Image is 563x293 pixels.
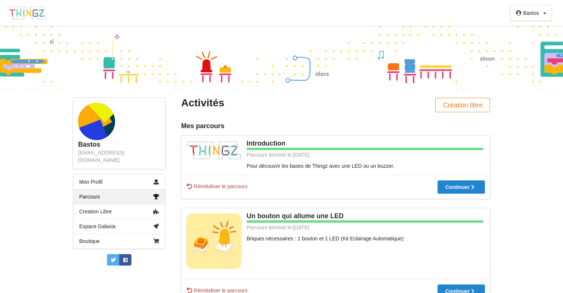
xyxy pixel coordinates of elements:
div: Bastos [78,140,160,149]
div: Activités [181,96,330,110]
div: Continuer [445,184,477,190]
div: Bastos [523,10,539,16]
img: thingz_logo.png [186,141,242,160]
img: bouton_led.jpg [186,213,242,269]
img: thingz_logo.png [7,6,47,20]
a: Espace Galaxia [73,219,165,234]
div: Mes parcours [181,122,490,130]
div: Un bouton qui allume une LED [186,212,485,220]
a: Mon Profil [73,174,165,189]
a: Parcours [73,189,165,204]
div: Pour découvrir les bases de Thingz avec une LED ou un buzzer. [186,162,485,170]
div: Briques nécessaires : 1 bouton et 1 LED (Kit Eclairage Automatique) [186,235,485,242]
a: Boutique [73,234,165,249]
div: Introduction [186,139,485,148]
a: Creation Libre [73,204,165,219]
div: Parcours terminé le: [DATE] [186,151,483,159]
span: Réinitialiser le parcours [186,183,248,190]
button: Création libre [435,98,490,112]
div: Parcours terminé le: [DATE] [186,224,483,231]
button: Continuer [438,180,485,194]
div: [EMAIL_ADDRESS][DOMAIN_NAME] [78,149,160,164]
